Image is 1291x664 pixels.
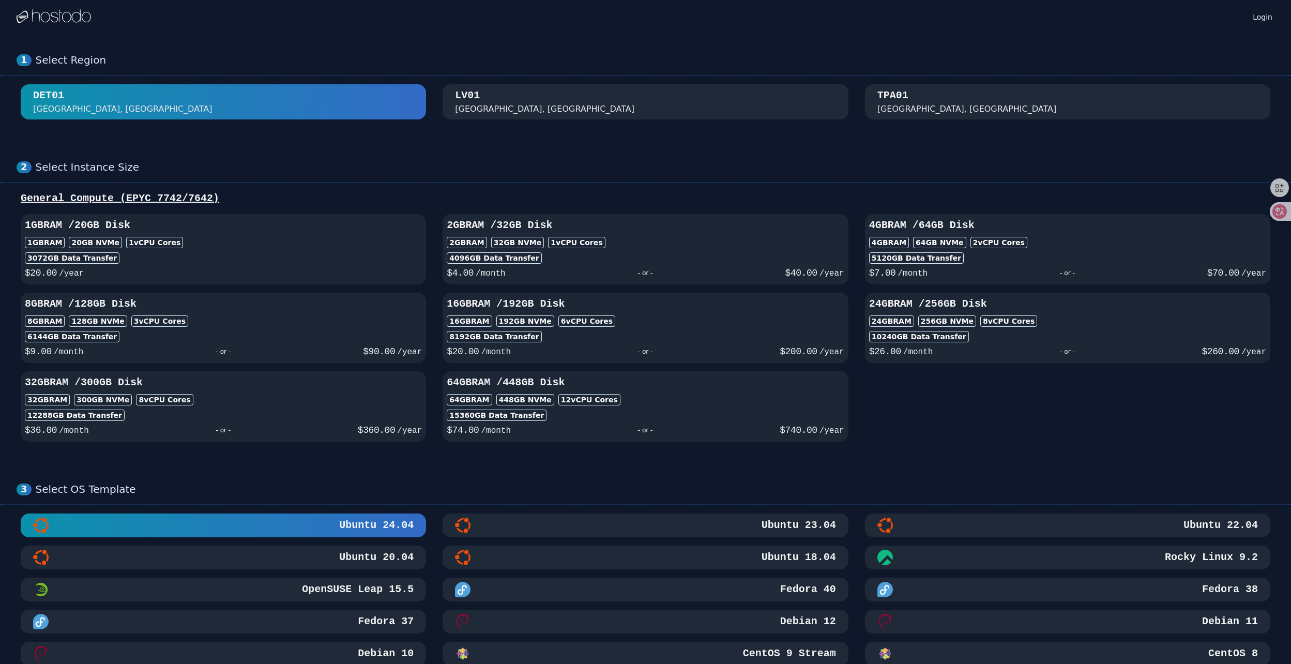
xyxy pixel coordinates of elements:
h3: Rocky Linux 9.2 [1163,550,1258,565]
span: /year [59,269,84,278]
h3: 8GB RAM / 128 GB Disk [25,297,422,311]
div: 3072 GB Data Transfer [25,252,119,264]
span: /month [898,269,928,278]
button: DET01 [GEOGRAPHIC_DATA], [GEOGRAPHIC_DATA] [21,84,426,119]
div: 8 vCPU Cores [136,394,193,405]
img: Ubuntu 23.04 [455,518,470,533]
button: Fedora 37Fedora 37 [21,610,426,633]
div: 4096 GB Data Transfer [447,252,541,264]
h3: 64GB RAM / 448 GB Disk [447,375,844,390]
span: /year [397,348,422,357]
img: Ubuntu 20.04 [33,550,49,565]
span: $ 36.00 [25,425,57,435]
img: OpenSUSE Leap 15.5 Minimal [33,582,49,597]
button: Debian 12Debian 12 [443,610,848,633]
div: 5120 GB Data Transfer [869,252,964,264]
div: 64GB RAM [447,394,492,405]
span: $ 4.00 [447,268,474,278]
span: $ 360.00 [358,425,395,435]
h3: 4GB RAM / 64 GB Disk [869,218,1266,233]
div: Select OS Template [36,483,1274,496]
div: - or - [511,423,780,437]
div: 256 GB NVMe [918,315,976,327]
h3: Debian 11 [1200,614,1258,629]
button: Fedora 40Fedora 40 [443,578,848,601]
div: - or - [933,344,1202,359]
span: $ 9.00 [25,346,52,357]
div: 1GB RAM [25,237,65,248]
button: Ubuntu 24.04Ubuntu 24.04 [21,514,426,537]
img: Debian 11 [877,614,893,629]
h3: Fedora 40 [778,582,836,597]
span: /year [1241,348,1266,357]
h3: Fedora 38 [1200,582,1258,597]
button: TPA01 [GEOGRAPHIC_DATA], [GEOGRAPHIC_DATA] [865,84,1270,119]
span: /year [397,426,422,435]
img: Ubuntu 22.04 [877,518,893,533]
div: 3 vCPU Cores [131,315,188,327]
span: $ 200.00 [780,346,817,357]
div: 15360 GB Data Transfer [447,410,546,421]
button: 16GBRAM /192GB Disk16GBRAM192GB NVMe6vCPU Cores8192GB Data Transfer$20.00/month- or -$200.00/year [443,293,848,363]
div: 32GB RAM [25,394,70,405]
button: 32GBRAM /300GB Disk32GBRAM300GB NVMe8vCPU Cores12288GB Data Transfer$36.00/month- or -$360.00/year [21,371,426,442]
button: Ubuntu 23.04Ubuntu 23.04 [443,514,848,537]
span: $ 7.00 [869,268,896,278]
img: Fedora 37 [33,614,49,629]
div: 300 GB NVMe [74,394,132,405]
span: /year [1241,269,1266,278]
button: Fedora 38Fedora 38 [865,578,1270,601]
span: /year [819,269,844,278]
span: $ 40.00 [785,268,817,278]
span: /month [54,348,84,357]
img: Logo [17,9,91,24]
div: 6 vCPU Cores [558,315,615,327]
div: 1 vCPU Cores [126,237,183,248]
button: 24GBRAM /256GB Disk24GBRAM256GB NVMe8vCPU Cores10240GB Data Transfer$26.00/month- or -$260.00/year [865,293,1270,363]
h3: 16GB RAM / 192 GB Disk [447,297,844,311]
h3: Ubuntu 18.04 [760,550,836,565]
a: Login [1251,10,1274,22]
div: TPA01 [877,88,908,103]
span: /month [59,426,89,435]
img: CentOS 9 Stream [455,646,470,661]
div: 12288 GB Data Transfer [25,410,125,421]
span: /month [481,426,511,435]
div: - or - [928,266,1207,280]
div: 192 GB NVMe [496,315,554,327]
h3: OpenSUSE Leap 15.5 [300,582,414,597]
div: 16GB RAM [447,315,492,327]
div: 12 vCPU Cores [558,394,620,405]
div: [GEOGRAPHIC_DATA], [GEOGRAPHIC_DATA] [455,103,634,115]
div: 32 GB NVMe [491,237,544,248]
span: /year [819,348,844,357]
div: - or - [506,266,785,280]
button: 64GBRAM /448GB Disk64GBRAM448GB NVMe12vCPU Cores15360GB Data Transfer$74.00/month- or -$740.00/year [443,371,848,442]
span: $ 260.00 [1202,346,1239,357]
div: LV01 [455,88,480,103]
div: 8192 GB Data Transfer [447,331,541,342]
div: 2GB RAM [447,237,487,248]
div: 8GB RAM [25,315,65,327]
button: Rocky Linux 9.2Rocky Linux 9.2 [865,546,1270,569]
div: 2 vCPU Cores [970,237,1027,248]
span: $ 740.00 [780,425,817,435]
h3: Ubuntu 20.04 [337,550,414,565]
button: Ubuntu 18.04Ubuntu 18.04 [443,546,848,569]
h3: Debian 10 [356,646,414,661]
span: $ 90.00 [363,346,395,357]
div: 6144 GB Data Transfer [25,331,119,342]
div: [GEOGRAPHIC_DATA], [GEOGRAPHIC_DATA] [877,103,1057,115]
span: /month [476,269,506,278]
div: DET01 [33,88,64,103]
h3: 2GB RAM / 32 GB Disk [447,218,844,233]
div: - or - [89,423,358,437]
h3: Ubuntu 23.04 [760,518,836,533]
div: 3 [17,484,32,495]
img: Debian 10 [33,646,49,661]
button: 2GBRAM /32GB Disk2GBRAM32GB NVMe1vCPU Cores4096GB Data Transfer$4.00/month- or -$40.00/year [443,214,848,284]
img: Fedora 38 [877,582,893,597]
img: CentOS 8 [877,646,893,661]
span: $ 20.00 [447,346,479,357]
span: $ 70.00 [1207,268,1239,278]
